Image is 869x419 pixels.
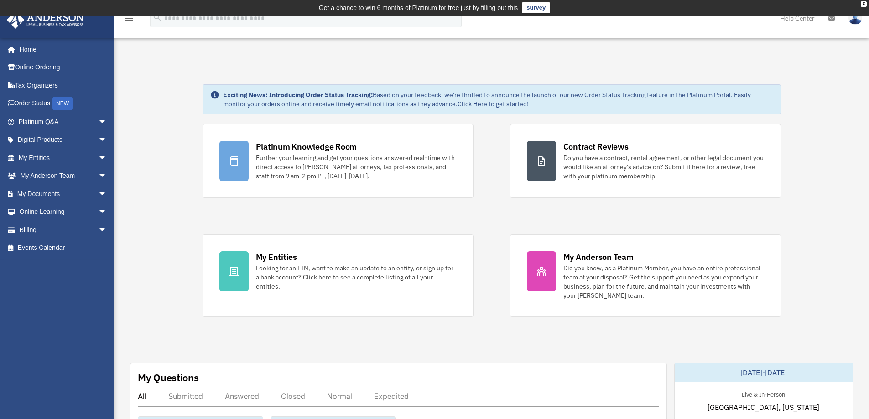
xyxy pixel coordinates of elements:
[6,58,121,77] a: Online Ordering
[6,76,121,94] a: Tax Organizers
[203,124,474,198] a: Platinum Knowledge Room Further your learning and get your questions answered real-time with dire...
[223,91,373,99] strong: Exciting News: Introducing Order Status Tracking!
[98,185,116,203] span: arrow_drop_down
[6,149,121,167] a: My Entitiesarrow_drop_down
[52,97,73,110] div: NEW
[6,131,121,149] a: Digital Productsarrow_drop_down
[225,392,259,401] div: Answered
[6,203,121,221] a: Online Learningarrow_drop_down
[256,153,457,181] div: Further your learning and get your questions answered real-time with direct access to [PERSON_NAM...
[675,363,853,382] div: [DATE]-[DATE]
[861,1,867,7] div: close
[168,392,203,401] div: Submitted
[4,11,87,29] img: Anderson Advisors Platinum Portal
[98,149,116,167] span: arrow_drop_down
[256,141,357,152] div: Platinum Knowledge Room
[203,234,474,317] a: My Entities Looking for an EIN, want to make an update to an entity, or sign up for a bank accoun...
[734,389,792,398] div: Live & In-Person
[256,264,457,291] div: Looking for an EIN, want to make an update to an entity, or sign up for a bank account? Click her...
[848,11,862,25] img: User Pic
[6,167,121,185] a: My Anderson Teamarrow_drop_down
[6,94,121,113] a: Order StatusNEW
[563,264,764,300] div: Did you know, as a Platinum Member, you have an entire professional team at your disposal? Get th...
[6,221,121,239] a: Billingarrow_drop_down
[98,203,116,222] span: arrow_drop_down
[563,251,634,263] div: My Anderson Team
[138,392,146,401] div: All
[152,12,162,22] i: search
[6,185,121,203] a: My Documentsarrow_drop_down
[522,2,550,13] a: survey
[6,40,116,58] a: Home
[319,2,518,13] div: Get a chance to win 6 months of Platinum for free just by filling out this
[563,153,764,181] div: Do you have a contract, rental agreement, or other legal document you would like an attorney's ad...
[223,90,773,109] div: Based on your feedback, we're thrilled to announce the launch of our new Order Status Tracking fe...
[281,392,305,401] div: Closed
[6,113,121,131] a: Platinum Q&Aarrow_drop_down
[563,141,629,152] div: Contract Reviews
[138,371,199,384] div: My Questions
[708,402,819,413] span: [GEOGRAPHIC_DATA], [US_STATE]
[123,16,134,24] a: menu
[98,113,116,131] span: arrow_drop_down
[327,392,352,401] div: Normal
[98,221,116,239] span: arrow_drop_down
[510,234,781,317] a: My Anderson Team Did you know, as a Platinum Member, you have an entire professional team at your...
[374,392,409,401] div: Expedited
[98,131,116,150] span: arrow_drop_down
[123,13,134,24] i: menu
[6,239,121,257] a: Events Calendar
[510,124,781,198] a: Contract Reviews Do you have a contract, rental agreement, or other legal document you would like...
[458,100,529,108] a: Click Here to get started!
[256,251,297,263] div: My Entities
[98,167,116,186] span: arrow_drop_down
